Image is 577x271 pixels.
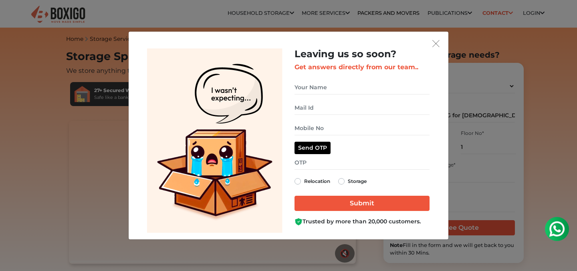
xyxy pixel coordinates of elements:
[295,196,430,211] input: Submit
[295,156,430,170] input: OTP
[147,48,282,233] img: Lead Welcome Image
[295,48,430,60] h2: Leaving us so soon?
[432,40,440,47] img: exit
[295,101,430,115] input: Mail Id
[348,177,367,186] label: Storage
[295,217,430,226] div: Trusted by more than 20,000 customers.
[295,218,303,226] img: Boxigo Customer Shield
[8,8,24,24] img: whatsapp-icon.svg
[295,63,430,71] h3: Get answers directly from our team..
[295,142,331,154] button: Send OTP
[304,177,330,186] label: Relocation
[295,80,430,94] input: Your Name
[295,121,430,135] input: Mobile No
